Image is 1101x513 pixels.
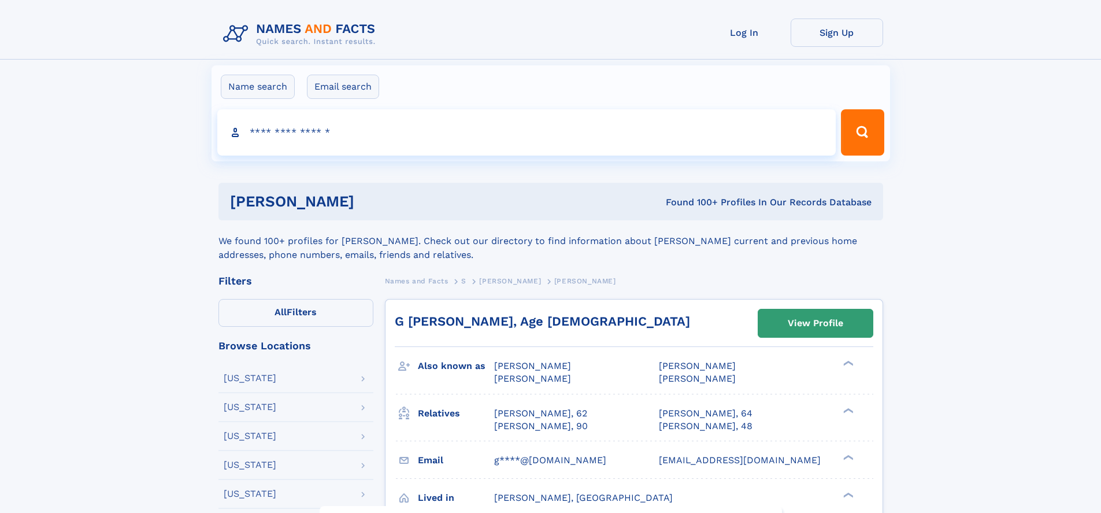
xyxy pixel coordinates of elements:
span: [PERSON_NAME] [659,360,736,371]
a: View Profile [758,309,873,337]
h3: Email [418,451,494,470]
button: Search Button [841,109,884,156]
div: [US_STATE] [224,460,276,470]
div: View Profile [788,310,843,337]
div: ❯ [840,491,854,499]
h3: Also known as [418,356,494,376]
div: We found 100+ profiles for [PERSON_NAME]. Check out our directory to find information about [PERS... [218,220,883,262]
div: Browse Locations [218,341,373,351]
span: All [275,307,287,318]
a: Names and Facts [385,274,448,288]
label: Filters [218,299,373,327]
a: [PERSON_NAME] [479,274,541,288]
label: Email search [307,75,379,99]
div: ❯ [840,360,854,367]
img: Logo Names and Facts [218,19,385,50]
span: [PERSON_NAME] [659,373,736,384]
div: ❯ [840,407,854,414]
div: Filters [218,276,373,286]
a: Log In [698,19,791,47]
div: [US_STATE] [224,489,276,499]
div: Found 100+ Profiles In Our Records Database [510,196,872,209]
div: ❯ [840,453,854,461]
h3: Relatives [418,404,494,423]
span: [EMAIL_ADDRESS][DOMAIN_NAME] [659,455,821,466]
span: S [461,277,466,285]
a: S [461,274,466,288]
label: Name search [221,75,295,99]
div: [US_STATE] [224,403,276,412]
span: [PERSON_NAME] [494,373,571,384]
span: [PERSON_NAME] [494,360,571,371]
a: G [PERSON_NAME], Age [DEMOGRAPHIC_DATA] [395,314,690,329]
input: search input [217,109,836,156]
a: [PERSON_NAME], 90 [494,420,588,433]
h1: [PERSON_NAME] [230,194,510,209]
span: [PERSON_NAME] [554,277,616,285]
a: [PERSON_NAME], 62 [494,407,587,420]
div: [US_STATE] [224,431,276,441]
div: [US_STATE] [224,374,276,383]
a: [PERSON_NAME], 64 [659,407,752,420]
span: [PERSON_NAME], [GEOGRAPHIC_DATA] [494,492,673,503]
span: [PERSON_NAME] [479,277,541,285]
a: Sign Up [791,19,883,47]
a: [PERSON_NAME], 48 [659,420,752,433]
h3: Lived in [418,488,494,508]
